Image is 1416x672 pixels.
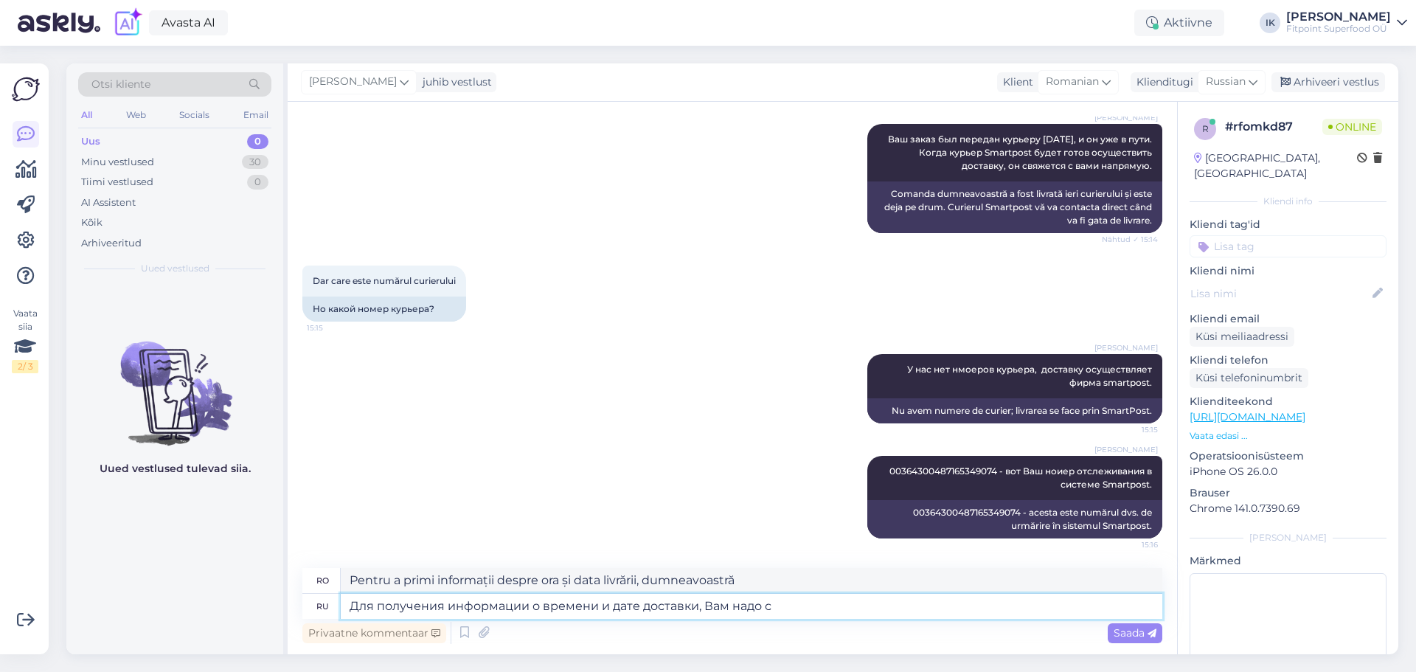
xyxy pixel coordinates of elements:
[316,594,329,619] div: ru
[1190,394,1386,409] p: Klienditeekond
[78,105,95,125] div: All
[907,364,1154,388] span: У нас нет нмоеров курьера, доставку осуществляет фирма smartpost.
[247,134,268,149] div: 0
[1190,285,1370,302] input: Lisa nimi
[12,307,38,373] div: Vaata siia
[247,175,268,190] div: 0
[1094,444,1158,455] span: [PERSON_NAME]
[81,175,153,190] div: Tiimi vestlused
[81,215,103,230] div: Kõik
[149,10,228,35] a: Avasta AI
[123,105,149,125] div: Web
[81,134,100,149] div: Uus
[889,465,1154,490] span: 00364300487165349074 - вот Ваш ноиер отслеживания в системе Smartpost.
[888,134,1154,171] span: Ваш заказ был передан курьеру [DATE], и он уже в пути. Когда курьер Smartpost будет готов осущест...
[1094,342,1158,353] span: [PERSON_NAME]
[1286,23,1391,35] div: Fitpoint Superfood OÜ
[1134,10,1224,36] div: Aktiivne
[1102,234,1158,245] span: Nähtud ✓ 15:14
[176,105,212,125] div: Socials
[112,7,143,38] img: explore-ai
[417,75,492,90] div: juhib vestlust
[1094,112,1158,123] span: [PERSON_NAME]
[1190,501,1386,516] p: Chrome 141.0.7390.69
[1190,410,1305,423] a: [URL][DOMAIN_NAME]
[1190,353,1386,368] p: Kliendi telefon
[240,105,271,125] div: Email
[1202,123,1209,134] span: r
[1103,424,1158,435] span: 15:15
[1046,74,1099,90] span: Romanian
[309,74,397,90] span: [PERSON_NAME]
[1190,327,1294,347] div: Küsi meiliaadressi
[302,623,446,643] div: Privaatne kommentaar
[1190,485,1386,501] p: Brauser
[1190,263,1386,279] p: Kliendi nimi
[81,195,136,210] div: AI Assistent
[81,155,154,170] div: Minu vestlused
[1131,75,1193,90] div: Klienditugi
[1190,553,1386,569] p: Märkmed
[141,262,209,275] span: Uued vestlused
[997,75,1033,90] div: Klient
[81,236,142,251] div: Arhiveeritud
[1194,150,1357,181] div: [GEOGRAPHIC_DATA], [GEOGRAPHIC_DATA]
[1114,626,1156,640] span: Saada
[1190,448,1386,464] p: Operatsioonisüsteem
[341,568,1162,593] textarea: Pentru a primi informații despre ora și data livrării, dumneavoastră
[341,594,1162,619] textarea: Для получения информации о времени и дате доставки, Вам надо с
[12,360,38,373] div: 2 / 3
[1190,311,1386,327] p: Kliendi email
[242,155,268,170] div: 30
[1103,539,1158,550] span: 15:16
[1286,11,1407,35] a: [PERSON_NAME]Fitpoint Superfood OÜ
[1190,531,1386,544] div: [PERSON_NAME]
[1190,464,1386,479] p: iPhone OS 26.0.0
[867,181,1162,233] div: Comanda dumneavoastră a fost livrată ieri curierului și este deja pe drum. Curierul Smartpost vă ...
[1190,429,1386,443] p: Vaata edasi ...
[1190,368,1308,388] div: Küsi telefoninumbrit
[100,461,251,477] p: Uued vestlused tulevad siia.
[1322,119,1382,135] span: Online
[91,77,150,92] span: Otsi kliente
[307,322,362,333] span: 15:15
[1190,195,1386,208] div: Kliendi info
[1225,118,1322,136] div: # rfomkd87
[12,75,40,103] img: Askly Logo
[313,275,456,286] span: Dar care este numărul curierului
[1260,13,1280,33] div: IK
[867,398,1162,423] div: Nu avem numere de curier; livrarea se face prin SmartPost.
[302,297,466,322] div: Но какой номер курьера?
[1271,72,1385,92] div: Arhiveeri vestlus
[66,315,283,448] img: No chats
[1190,217,1386,232] p: Kliendi tag'id
[1286,11,1391,23] div: [PERSON_NAME]
[1206,74,1246,90] span: Russian
[316,568,329,593] div: ro
[1190,235,1386,257] input: Lisa tag
[867,500,1162,538] div: 00364300487165349074 - acesta este numărul dvs. de urmărire în sistemul Smartpost.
